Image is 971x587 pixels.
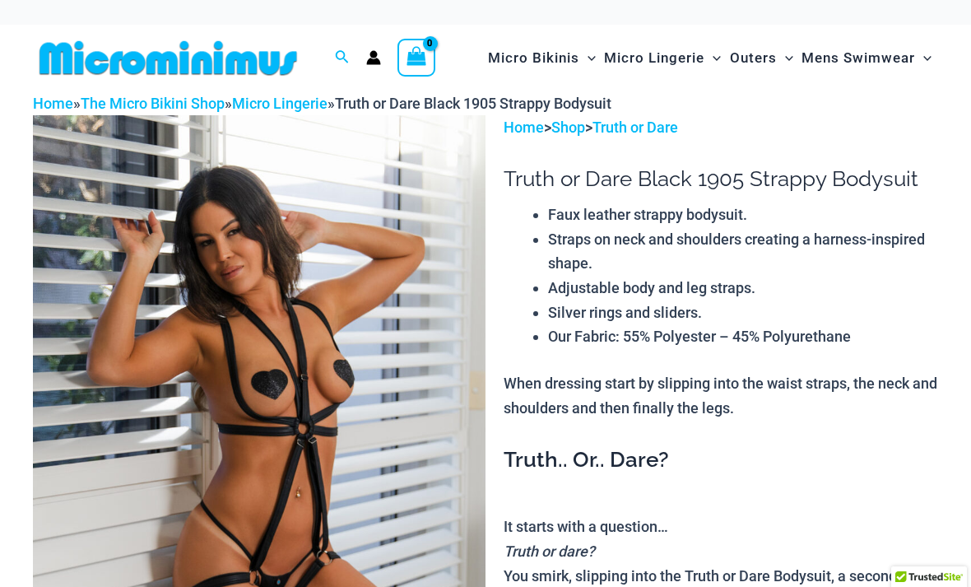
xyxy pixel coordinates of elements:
[366,50,381,65] a: Account icon link
[335,48,350,68] a: Search icon link
[504,371,938,420] p: When dressing start by slipping into the waist straps, the neck and shoulders and then finally th...
[397,39,435,77] a: View Shopping Cart, empty
[730,37,777,79] span: Outers
[548,276,938,300] li: Adjustable body and leg straps.
[915,37,932,79] span: Menu Toggle
[33,40,304,77] img: MM SHOP LOGO FLAT
[777,37,793,79] span: Menu Toggle
[548,300,938,325] li: Silver rings and sliders.
[504,119,544,136] a: Home
[484,33,600,83] a: Micro BikinisMenu ToggleMenu Toggle
[335,95,611,112] span: Truth or Dare Black 1905 Strappy Bodysuit
[548,203,938,227] li: Faux leather strappy bodysuit.
[579,37,596,79] span: Menu Toggle
[481,30,938,86] nav: Site Navigation
[33,95,73,112] a: Home
[504,446,938,474] h3: Truth.. Or.. Dare?
[232,95,328,112] a: Micro Lingerie
[704,37,721,79] span: Menu Toggle
[797,33,936,83] a: Mens SwimwearMenu ToggleMenu Toggle
[604,37,704,79] span: Micro Lingerie
[726,33,797,83] a: OutersMenu ToggleMenu Toggle
[592,119,678,136] a: Truth or Dare
[488,37,579,79] span: Micro Bikinis
[81,95,225,112] a: The Micro Bikini Shop
[551,119,585,136] a: Shop
[504,543,595,560] i: Truth or dare?
[548,227,938,276] li: Straps on neck and shoulders creating a harness-inspired shape.
[548,324,938,349] li: Our Fabric: 55% Polyester – 45% Polyurethane
[801,37,915,79] span: Mens Swimwear
[504,115,938,140] p: > >
[33,95,611,112] span: » » »
[600,33,725,83] a: Micro LingerieMenu ToggleMenu Toggle
[504,166,938,192] h1: Truth or Dare Black 1905 Strappy Bodysuit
